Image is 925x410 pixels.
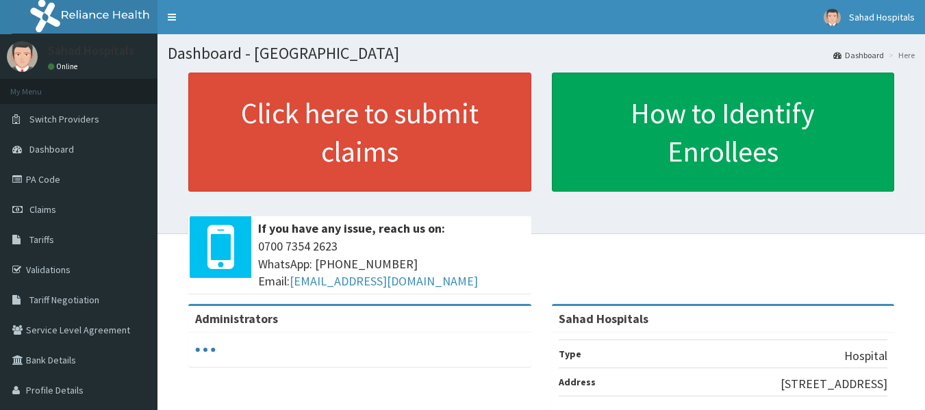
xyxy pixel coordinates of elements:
h1: Dashboard - [GEOGRAPHIC_DATA] [168,44,915,62]
span: Dashboard [29,143,74,155]
a: Online [48,62,81,71]
b: If you have any issue, reach us on: [258,220,445,236]
span: Tariffs [29,233,54,246]
p: Hospital [844,347,887,365]
a: [EMAIL_ADDRESS][DOMAIN_NAME] [290,273,478,289]
p: Sahad Hospitals [48,44,134,57]
span: Sahad Hospitals [849,11,915,23]
svg: audio-loading [195,339,216,360]
b: Address [559,376,596,388]
img: User Image [824,9,841,26]
b: Administrators [195,311,278,326]
p: [STREET_ADDRESS] [781,375,887,393]
a: Dashboard [833,49,884,61]
img: User Image [7,41,38,72]
a: How to Identify Enrollees [552,73,895,192]
strong: Sahad Hospitals [559,311,648,326]
b: Type [559,348,581,360]
li: Here [885,49,915,61]
a: Click here to submit claims [188,73,531,192]
span: Claims [29,203,56,216]
span: Tariff Negotiation [29,294,99,306]
span: Switch Providers [29,113,99,125]
span: 0700 7354 2623 WhatsApp: [PHONE_NUMBER] Email: [258,238,524,290]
